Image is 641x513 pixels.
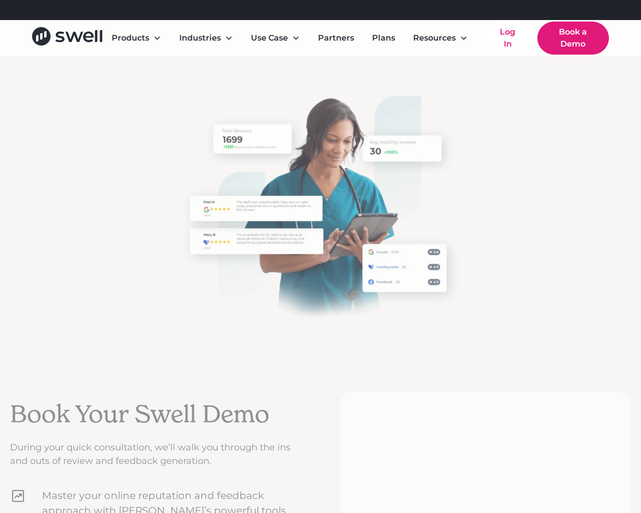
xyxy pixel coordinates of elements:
[413,32,456,44] div: Resources
[171,28,241,48] div: Industries
[32,27,104,50] a: home
[10,400,300,429] h2: Book Your Swell Demo
[10,440,300,467] p: During your quick consultation, we’ll walk you through the ins and outs of review and feedback ge...
[486,22,529,54] a: Log In
[310,28,362,48] a: Partners
[251,32,288,44] div: Use Case
[179,32,221,44] div: Industries
[112,32,149,44] div: Products
[104,28,169,48] div: Products
[364,28,403,48] a: Plans
[537,22,609,55] a: Book a Demo
[405,28,476,48] div: Resources
[243,28,308,48] div: Use Case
